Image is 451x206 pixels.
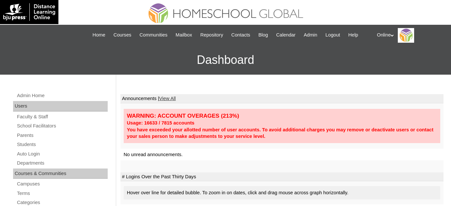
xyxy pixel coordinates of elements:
span: Logout [325,31,340,39]
div: Hover over line for detailed bubble. To zoom in on dates, click and drag mouse across graph horiz... [124,186,440,199]
div: Courses & Communities [13,169,108,179]
div: You have exceeded your allotted number of user accounts. To avoid additional charges you may remo... [127,126,437,140]
a: Terms [16,189,108,198]
span: Home [93,31,105,39]
h3: Dashboard [3,45,448,75]
a: Parents [16,131,108,140]
a: Admin [301,31,321,39]
span: Admin [304,31,318,39]
span: Help [348,31,358,39]
td: # Logins Over the Past Thirty Days [120,172,443,182]
a: Courses [110,31,135,39]
a: Calendar [273,31,299,39]
span: Blog [258,31,268,39]
span: Repository [200,31,223,39]
a: Mailbox [172,31,195,39]
a: Contacts [228,31,254,39]
strong: Usage: 16633 / 7815 accounts [127,120,194,125]
a: Admin Home [16,92,108,100]
div: WARNING: ACCOUNT OVERAGES (213%) [127,112,437,120]
a: Help [345,31,361,39]
span: Courses [114,31,132,39]
a: Students [16,140,108,149]
div: Online [377,28,444,43]
span: Mailbox [176,31,192,39]
a: Faculty & Staff [16,113,108,121]
a: Repository [197,31,226,39]
a: Auto Login [16,150,108,158]
a: Departments [16,159,108,167]
span: Calendar [276,31,295,39]
img: Online Academy [398,28,414,43]
a: Home [89,31,109,39]
a: Blog [255,31,271,39]
a: Communities [136,31,171,39]
img: logo-white.png [3,3,55,21]
td: No unread announcements. [120,149,443,161]
a: Logout [322,31,343,39]
a: School Facilitators [16,122,108,130]
span: Communities [139,31,167,39]
a: View All [159,96,176,101]
div: Users [13,101,108,111]
span: Contacts [231,31,250,39]
td: Announcements | [120,94,443,103]
a: Campuses [16,180,108,188]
